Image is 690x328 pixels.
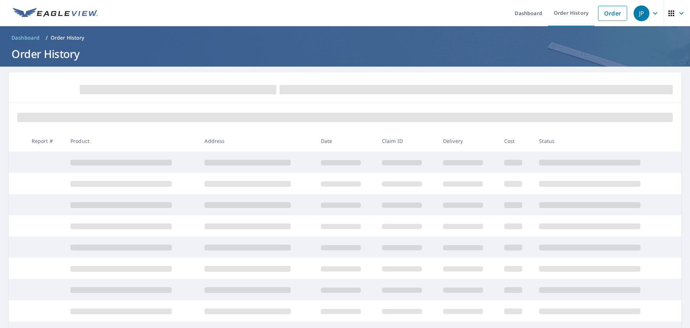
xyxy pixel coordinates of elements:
[498,130,534,152] th: Cost
[598,6,627,21] a: Order
[11,34,40,41] span: Dashboard
[199,130,315,152] th: Address
[9,32,681,44] nav: breadcrumb
[65,130,199,152] th: Product
[437,130,498,152] th: Delivery
[13,8,98,19] img: EV Logo
[634,5,649,21] div: JP
[26,130,65,152] th: Report #
[376,130,437,152] th: Claim ID
[533,130,668,152] th: Status
[9,32,43,44] a: Dashboard
[9,46,681,61] h1: Order History
[46,33,48,42] li: /
[51,34,84,41] p: Order History
[315,130,376,152] th: Date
